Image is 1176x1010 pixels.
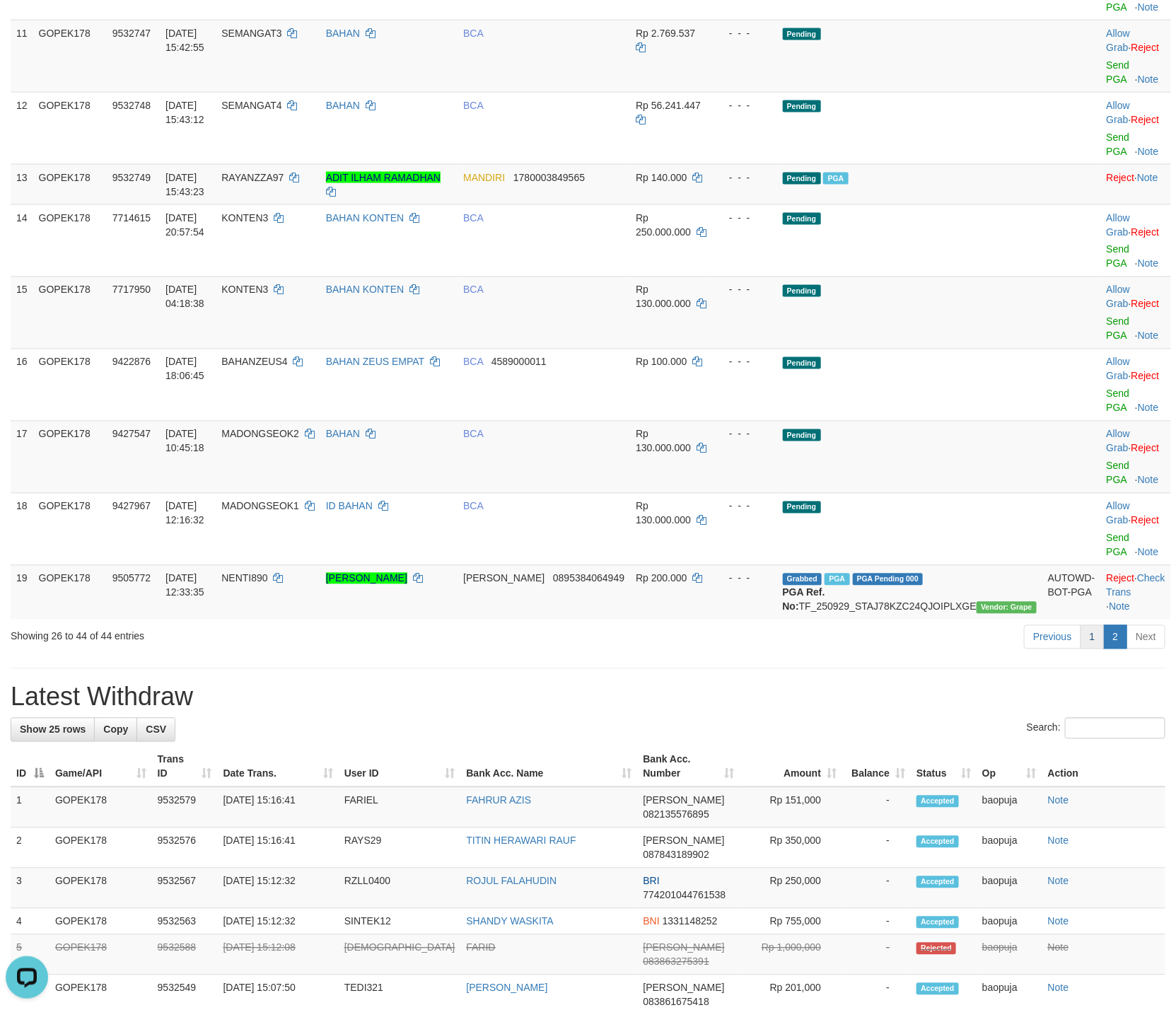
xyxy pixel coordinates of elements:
[1137,172,1158,183] a: Note
[783,357,821,369] span: Pending
[221,100,281,111] span: SEMANGAT4
[33,421,107,493] td: GOPEK178
[1138,330,1159,342] a: Note
[783,285,821,297] span: Pending
[636,100,701,111] span: Rp 56.241.447
[463,28,483,39] span: BCA
[221,429,299,440] span: MADONGSEOK2
[491,356,547,368] span: Copy 4589000011 to clipboard
[740,747,842,787] th: Amount: activate to sort column ascending
[1131,515,1160,526] a: Reject
[644,956,709,968] span: Copy 083863275391 to clipboard
[1107,172,1135,183] a: Reject
[152,828,218,869] td: 9532576
[112,28,151,39] span: 9532747
[1107,429,1130,454] a: Allow Grab
[1024,625,1081,649] a: Previous
[33,565,107,620] td: GOPEK178
[636,172,687,183] span: Rp 140.000
[152,935,218,975] td: 9532588
[1042,747,1165,787] th: Action
[463,172,505,183] span: MANDIRI
[152,909,218,935] td: 9532563
[1101,92,1171,164] td: ·
[977,869,1042,909] td: baopuja
[842,747,911,787] th: Balance: activate to sort column ascending
[1107,316,1130,342] a: Send PGA
[33,92,107,164] td: GOPEK178
[911,747,977,787] th: Status: activate to sort column ascending
[33,204,107,277] td: GOPEK178
[718,427,772,441] div: - - -
[466,982,547,994] a: [PERSON_NAME]
[977,787,1042,828] td: baopuja
[1048,876,1069,887] a: Note
[50,747,152,787] th: Game/API: activate to sort column ascending
[977,935,1042,975] td: baopuja
[326,172,441,183] a: ADIT ILHAM RAMADHAN
[50,869,152,909] td: GOPEK178
[218,935,339,975] td: [DATE] 15:12:08
[783,173,821,185] span: Pending
[718,571,772,586] div: - - -
[6,6,48,48] button: Open LiveChat chat widget
[466,876,557,887] a: ROJUL FALAHUDIN
[1048,942,1069,953] a: Note
[50,828,152,869] td: GOPEK178
[339,935,461,975] td: [DEMOGRAPHIC_DATA]
[842,828,911,869] td: -
[112,212,151,224] span: 7714615
[1107,59,1130,85] a: Send PGA
[783,501,821,513] span: Pending
[718,170,772,185] div: - - -
[136,718,175,742] a: CSV
[11,277,33,349] td: 15
[1048,982,1069,994] a: Note
[112,356,151,368] span: 9422876
[152,869,218,909] td: 9532567
[339,787,461,828] td: FARIEL
[783,100,821,112] span: Pending
[33,20,107,92] td: GOPEK178
[339,869,461,909] td: RZLL0400
[783,574,822,586] span: Grabbed
[466,835,576,847] a: TITIN HERAWARI RAUF
[916,876,959,888] span: Accepted
[1101,204,1171,277] td: ·
[221,212,268,224] span: KONTEN3
[221,501,299,512] span: MADONGSEOK1
[1107,212,1130,238] a: Allow Grab
[11,493,33,565] td: 18
[112,429,151,440] span: 9427547
[1101,20,1171,92] td: ·
[1048,835,1069,847] a: Note
[11,565,33,620] td: 19
[1107,388,1130,414] a: Send PGA
[663,916,718,927] span: Copy 1331148252 to clipboard
[11,204,33,277] td: 14
[636,573,687,584] span: Rp 200.000
[11,164,33,204] td: 13
[1107,100,1130,125] a: Allow Grab
[11,828,50,869] td: 2
[916,983,959,995] span: Accepted
[466,942,495,953] a: FARID
[326,284,404,296] a: BAHAN KONTEN
[326,212,404,224] a: BAHAN KONTEN
[1138,146,1159,157] a: Note
[1101,349,1171,421] td: ·
[636,212,691,238] span: Rp 250.000.000
[221,573,267,584] span: NENTI890
[221,356,287,368] span: BAHANZEUS4
[1131,443,1160,454] a: Reject
[11,869,50,909] td: 3
[513,172,585,183] span: Copy 1780003849565 to clipboard
[463,501,483,512] span: BCA
[221,28,281,39] span: SEMANGAT3
[1107,460,1130,486] a: Send PGA
[33,493,107,565] td: GOPEK178
[777,565,1042,620] td: TF_250929_STAJ78KZC24QJOIPLXGE
[103,724,128,736] span: Copy
[463,212,483,224] span: BCA
[740,787,842,828] td: Rp 151,000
